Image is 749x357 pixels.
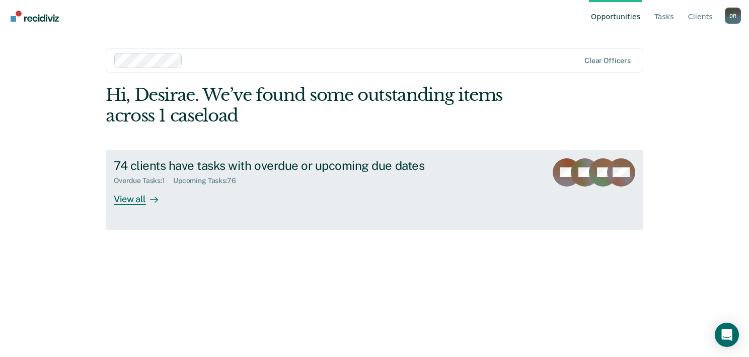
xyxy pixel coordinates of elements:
div: D R [725,8,741,24]
a: 74 clients have tasks with overdue or upcoming due datesOverdue Tasks:1Upcoming Tasks:76View all [106,150,643,229]
div: Clear officers [584,56,631,65]
div: Open Intercom Messenger [715,323,739,347]
img: Recidiviz [11,11,59,22]
div: View all [114,185,170,205]
div: Overdue Tasks : 1 [114,176,173,185]
button: Profile dropdown button [725,8,741,24]
div: Upcoming Tasks : 76 [173,176,244,185]
div: Hi, Desirae. We’ve found some outstanding items across 1 caseload [106,85,536,126]
div: 74 clients have tasks with overdue or upcoming due dates [114,158,467,173]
